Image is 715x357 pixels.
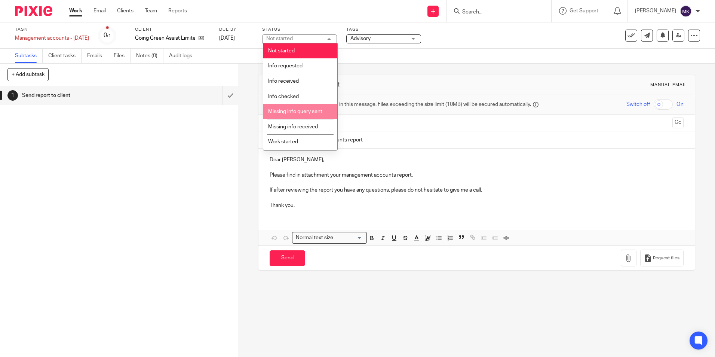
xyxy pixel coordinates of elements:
a: Emails [87,49,108,63]
span: Normal text size [294,234,335,242]
label: Task [15,27,89,33]
img: Pixie [15,6,52,16]
label: Status [262,27,337,33]
div: Not started [266,36,293,41]
p: Dear [PERSON_NAME], [270,156,683,164]
a: Subtasks [15,49,43,63]
a: Notes (0) [136,49,163,63]
span: Info received [268,79,299,84]
span: Get Support [570,8,598,13]
span: Request files [653,255,679,261]
a: Email [93,7,106,15]
div: 0 [104,31,111,40]
small: /1 [107,34,111,38]
input: Search for option [335,234,362,242]
span: Missing info received [268,124,318,129]
p: Going Green Assist Limited [135,34,195,42]
div: Manual email [650,82,687,88]
span: Not started [268,48,295,54]
p: [PERSON_NAME] [635,7,676,15]
p: Thank you. [270,202,683,209]
label: Due by [219,27,253,33]
a: Files [114,49,131,63]
button: Request files [640,250,684,266]
a: Clients [117,7,134,15]
span: Advisory [350,36,371,41]
div: 1 [7,90,18,101]
label: Tags [346,27,421,33]
div: Management accounts - [DATE] [15,34,89,42]
span: Work started [268,139,298,144]
h1: Send report to client [22,90,151,101]
a: Reports [168,7,187,15]
p: If after reviewing the report you have any questions, please do not hesitate to give me a call. [270,186,683,194]
div: Management accounts - August 2025 [15,34,89,42]
span: On [676,101,684,108]
a: Audit logs [169,49,198,63]
button: + Add subtask [7,68,49,81]
button: Cc [672,117,684,128]
span: Secure the attachments in this message. Files exceeding the size limit (10MB) will be secured aut... [281,101,531,108]
input: Search [461,9,529,16]
p: Please find in attachment your management accounts report. [270,171,683,179]
span: Info checked [268,94,299,99]
span: Switch off [626,101,650,108]
span: Missing info query sent [268,109,322,114]
a: Work [69,7,82,15]
label: Client [135,27,210,33]
a: Client tasks [48,49,82,63]
span: [DATE] [219,36,235,41]
input: Send [270,250,305,266]
span: Info requested [268,63,303,68]
a: Team [145,7,157,15]
img: svg%3E [680,5,692,17]
div: Search for option [292,232,367,244]
h1: Send report to client [282,81,492,89]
